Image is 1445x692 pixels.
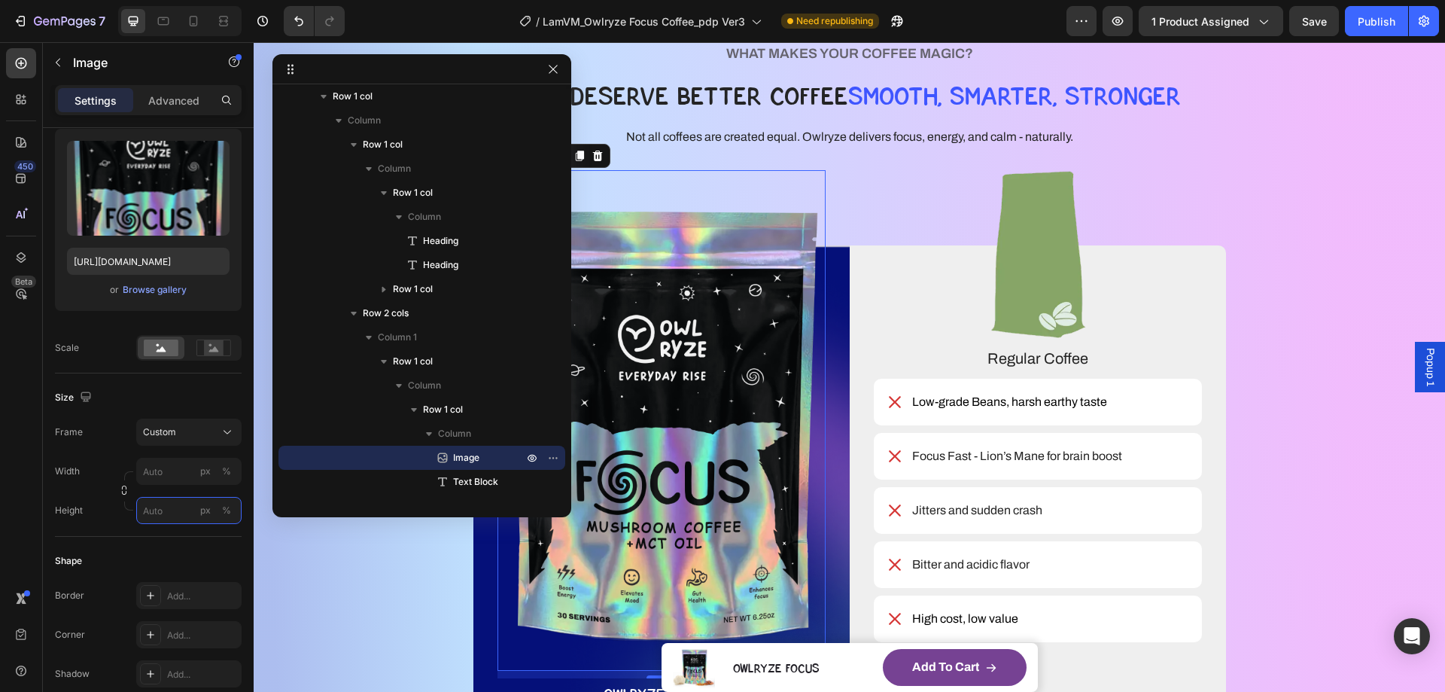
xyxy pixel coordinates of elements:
[1169,306,1184,344] span: Popup 1
[536,14,540,29] span: /
[55,667,90,681] div: Shadow
[136,419,242,446] button: Custom
[55,589,84,602] div: Border
[595,38,927,69] span: SMOOTH, SMARTER, STRONGER
[371,84,821,105] h2: Not all coffees are created equal. Owlryze delivers focus, energy, and calm - naturally.
[254,42,1445,692] iframe: Design area
[659,514,776,532] p: Bitter and acidic flavor
[67,141,230,236] img: preview-image
[263,107,295,120] div: Image
[659,353,853,366] span: Low-grade Beans, harsh earthy taste
[393,354,433,369] span: Row 1 col
[423,402,463,417] span: Row 1 col
[75,93,117,108] p: Settings
[110,281,119,299] span: or
[1139,6,1283,36] button: 1 product assigned
[348,113,381,128] span: Column
[423,233,458,248] span: Heading
[1151,14,1249,29] span: 1 product assigned
[629,607,773,644] button: Add to cart
[218,462,236,480] button: px
[453,474,498,489] span: Text Block
[222,504,231,517] div: %
[659,570,765,583] span: High cost, low value
[55,554,82,568] div: Shape
[167,629,238,642] div: Add...
[222,465,231,478] div: %
[55,425,83,439] label: Frame
[11,276,36,288] div: Beta
[363,306,409,321] span: Row 2 cols
[263,29,929,79] h2: YOU DESERVE BETTER COFFEE
[167,668,238,681] div: Add...
[55,388,95,408] div: Size
[659,405,869,423] p: Focus Fast - Lion’s Mane for brain boost
[244,128,572,629] img: gempages_573486466177434688-1646262b-9bb8-4592-be31-47dd4dc41029.png
[55,341,79,355] div: Scale
[423,258,458,273] span: Heading
[796,14,873,28] span: Need republishing
[122,282,187,297] button: Browse gallery
[123,283,187,297] div: Browse gallery
[136,458,242,485] input: px%
[14,160,36,172] div: 450
[1302,15,1327,28] span: Save
[196,501,214,520] button: %
[1289,6,1339,36] button: Save
[143,425,176,439] span: Custom
[200,465,211,478] div: px
[478,613,619,639] h1: OwlRyze Focus
[55,465,80,478] label: Width
[393,185,433,200] span: Row 1 col
[218,501,236,520] button: px
[99,12,105,30] p: 7
[1345,6,1408,36] button: Publish
[622,305,947,328] p: Regular Coffee
[405,498,441,514] span: Item List
[408,378,441,393] span: Column
[6,6,112,36] button: 7
[408,209,441,224] span: Column
[1358,14,1395,29] div: Publish
[378,161,411,176] span: Column
[686,128,882,296] img: gempages_573486466177434688-6cabb771-606b-49cd-9853-652dd8a6a5cc.png
[196,462,214,480] button: %
[73,53,201,72] p: Image
[363,137,403,152] span: Row 1 col
[378,330,417,345] span: Column 1
[393,282,433,297] span: Row 1 col
[333,89,373,104] span: Row 1 col
[148,93,199,108] p: Advanced
[55,628,85,642] div: Corner
[659,617,726,633] div: Add to cart
[200,504,211,517] div: px
[167,590,238,603] div: Add...
[136,497,242,524] input: px%
[284,6,345,36] div: Undo/Redo
[438,426,471,441] span: Column
[55,504,83,517] label: Height
[67,248,230,275] input: https://example.com/image.jpg
[543,14,745,29] span: LamVM_Owlryze Focus Coffee_pdp Ver3
[659,459,789,477] p: Jitters and sudden crash
[453,450,479,465] span: Image
[1394,618,1430,654] div: Open Intercom Messenger
[245,638,570,666] p: OWLRYZE COFFEE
